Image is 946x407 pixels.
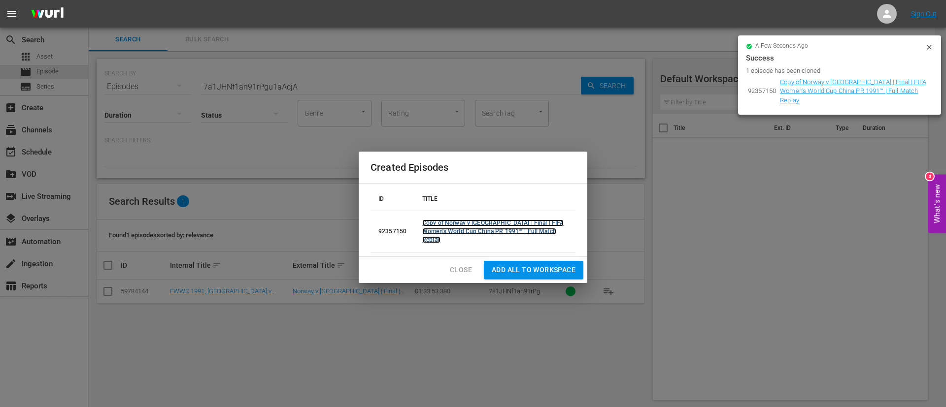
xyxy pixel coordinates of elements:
[371,211,414,252] td: 92357150
[414,188,575,211] th: TITLE
[911,10,937,18] a: Sign Out
[24,2,71,26] img: ans4CAIJ8jUAAAAAAAAAAAAAAAAAAAAAAAAgQb4GAAAAAAAAAAAAAAAAAAAAAAAAJMjXAAAAAAAAAAAAAAAAAAAAAAAAgAT5G...
[926,172,934,180] div: 3
[746,76,778,107] td: 92357150
[422,219,564,243] a: Copy of Norway v [GEOGRAPHIC_DATA] | Final | FIFA Women's World Cup China PR 1991™ | Full Match R...
[780,78,926,104] a: Copy of Norway v [GEOGRAPHIC_DATA] | Final | FIFA Women's World Cup China PR 1991™ | Full Match R...
[371,159,575,175] h2: Created Episodes
[928,174,946,233] button: Open Feedback Widget
[746,66,923,76] div: 1 episode has been cloned
[492,264,575,276] span: Add all to Workspace
[6,8,18,20] span: menu
[755,42,808,50] span: a few seconds ago
[371,188,414,211] th: ID
[746,52,933,64] div: Success
[450,264,472,276] span: Close
[484,261,583,279] button: Add all to Workspace
[442,261,480,279] button: Close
